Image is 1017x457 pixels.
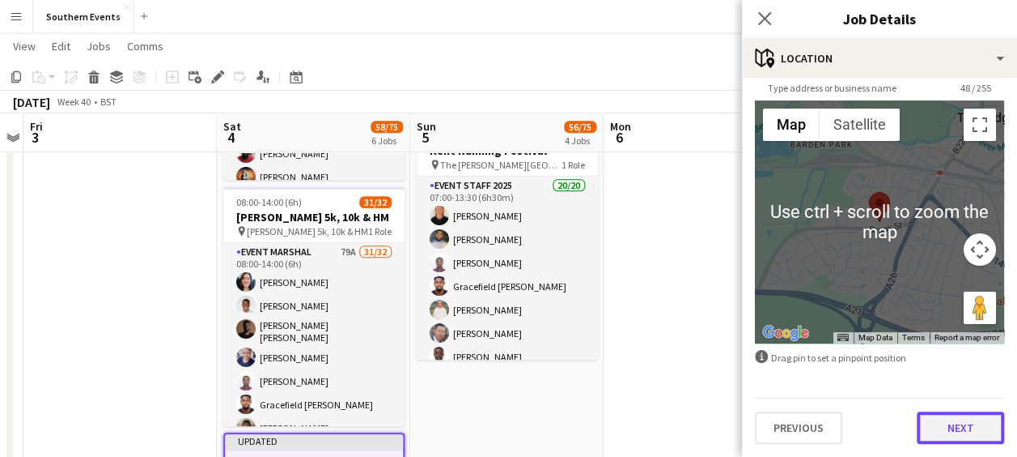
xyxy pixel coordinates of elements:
[964,109,996,141] button: Toggle fullscreen view
[45,36,77,57] a: Edit
[837,332,849,344] button: Keyboard shortcuts
[565,135,595,147] div: 4 Jobs
[440,159,561,171] span: The [PERSON_NAME][GEOGRAPHIC_DATA]
[127,39,163,53] span: Comms
[917,412,1004,444] button: Next
[33,1,134,32] button: Southern Events
[236,196,302,208] span: 08:00-14:00 (6h)
[30,119,43,134] span: Fri
[28,128,43,147] span: 3
[52,39,70,53] span: Edit
[223,210,405,224] h3: [PERSON_NAME] 5k, 10k & HM
[964,233,996,266] button: Map camera controls
[964,292,996,324] button: Drag Pegman onto the map to open Street View
[902,333,925,342] a: Terms (opens in new tab)
[223,186,405,426] app-job-card: 08:00-14:00 (6h)31/32[PERSON_NAME] 5k, 10k & HM [PERSON_NAME] 5k, 10k & HM1 RoleEvent Marshal79A3...
[368,225,392,237] span: 1 Role
[121,36,170,57] a: Comms
[564,121,596,133] span: 56/75
[742,8,1017,29] h3: Job Details
[947,82,1004,94] span: 48 / 255
[221,128,241,147] span: 4
[759,322,812,344] a: Open this area in Google Maps (opens a new window)
[371,121,403,133] span: 58/75
[100,96,117,108] div: BST
[755,412,842,444] button: Previous
[225,434,403,447] div: Updated
[858,332,892,344] button: Map Data
[755,350,1004,365] div: Drag pin to set a pinpoint position
[759,322,812,344] img: Google
[763,109,820,141] button: Show street map
[414,128,436,147] span: 5
[934,333,999,342] a: Report a map error
[80,36,117,57] a: Jobs
[561,159,585,171] span: 1 Role
[87,39,111,53] span: Jobs
[53,96,94,108] span: Week 40
[371,135,402,147] div: 6 Jobs
[608,128,631,147] span: 6
[742,39,1017,78] div: Location
[610,119,631,134] span: Mon
[223,119,241,134] span: Sat
[820,109,900,141] button: Show satellite imagery
[755,82,909,94] span: Type address or business name
[13,39,36,53] span: View
[359,196,392,208] span: 31/32
[13,94,50,110] div: [DATE]
[6,36,42,57] a: View
[417,120,598,360] app-job-card: 07:00-13:30 (6h30m)20/20Kent Running Festival The [PERSON_NAME][GEOGRAPHIC_DATA]1 RoleEvent Staff...
[417,119,436,134] span: Sun
[247,225,368,237] span: [PERSON_NAME] 5k, 10k & HM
